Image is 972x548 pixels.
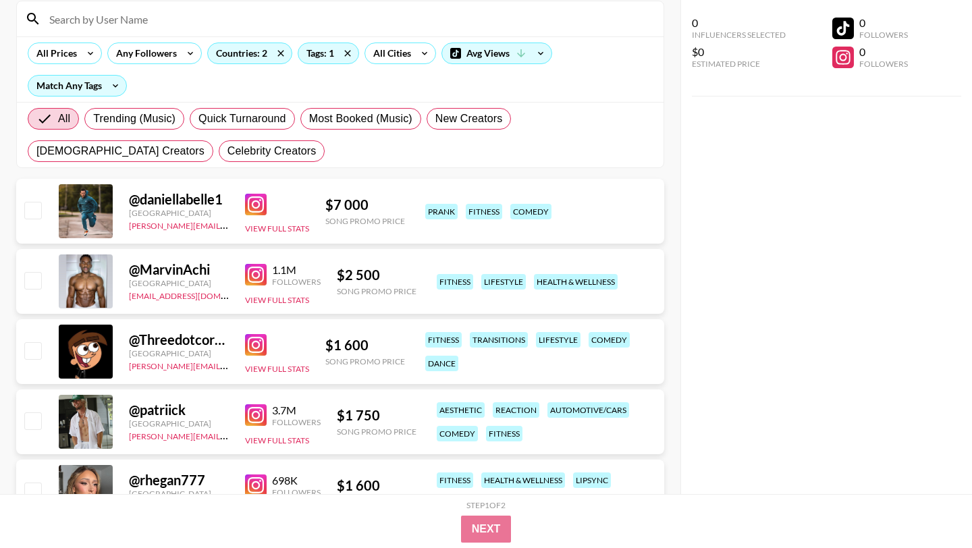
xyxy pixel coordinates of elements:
[859,45,908,59] div: 0
[692,45,786,59] div: $0
[337,427,416,437] div: Song Promo Price
[547,402,629,418] div: automotive/cars
[437,426,478,441] div: comedy
[129,489,229,499] div: [GEOGRAPHIC_DATA]
[534,274,618,290] div: health & wellness
[129,288,265,301] a: [EMAIL_ADDRESS][DOMAIN_NAME]
[859,59,908,69] div: Followers
[198,111,286,127] span: Quick Turnaround
[337,477,416,494] div: $ 1 600
[245,223,309,234] button: View Full Stats
[536,332,580,348] div: lifestyle
[28,43,80,63] div: All Prices
[859,30,908,40] div: Followers
[442,43,551,63] div: Avg Views
[129,278,229,288] div: [GEOGRAPHIC_DATA]
[437,274,473,290] div: fitness
[272,263,321,277] div: 1.1M
[589,332,630,348] div: comedy
[510,204,551,219] div: comedy
[493,402,539,418] div: reaction
[425,356,458,371] div: dance
[337,286,416,296] div: Song Promo Price
[481,274,526,290] div: lifestyle
[466,500,506,510] div: Step 1 of 2
[58,111,70,127] span: All
[905,481,956,532] iframe: Drift Widget Chat Controller
[272,417,321,427] div: Followers
[573,472,611,488] div: lipsync
[129,348,229,358] div: [GEOGRAPHIC_DATA]
[129,208,229,218] div: [GEOGRAPHIC_DATA]
[437,402,485,418] div: aesthetic
[41,8,655,30] input: Search by User Name
[129,472,229,489] div: @ rhegan777
[365,43,414,63] div: All Cities
[486,426,522,441] div: fitness
[129,218,329,231] a: [PERSON_NAME][EMAIL_ADDRESS][DOMAIN_NAME]
[129,191,229,208] div: @ daniellabelle1
[272,487,321,497] div: Followers
[692,59,786,69] div: Estimated Price
[227,143,317,159] span: Celebrity Creators
[129,261,229,278] div: @ MarvinAchi
[692,16,786,30] div: 0
[325,216,405,226] div: Song Promo Price
[36,143,205,159] span: [DEMOGRAPHIC_DATA] Creators
[470,332,528,348] div: transitions
[245,435,309,445] button: View Full Stats
[129,402,229,418] div: @ patriick
[272,277,321,287] div: Followers
[129,418,229,429] div: [GEOGRAPHIC_DATA]
[461,516,512,543] button: Next
[425,332,462,348] div: fitness
[272,474,321,487] div: 698K
[437,472,473,488] div: fitness
[425,204,458,219] div: prank
[245,264,267,285] img: Instagram
[435,111,503,127] span: New Creators
[28,76,126,96] div: Match Any Tags
[325,356,405,366] div: Song Promo Price
[859,16,908,30] div: 0
[245,334,267,356] img: Instagram
[466,204,502,219] div: fitness
[245,404,267,426] img: Instagram
[325,337,405,354] div: $ 1 600
[93,111,175,127] span: Trending (Music)
[129,331,229,348] div: @ Threedotcorey
[272,404,321,417] div: 3.7M
[692,30,786,40] div: Influencers Selected
[129,429,329,441] a: [PERSON_NAME][EMAIL_ADDRESS][DOMAIN_NAME]
[245,194,267,215] img: Instagram
[245,295,309,305] button: View Full Stats
[325,196,405,213] div: $ 7 000
[298,43,358,63] div: Tags: 1
[337,407,416,424] div: $ 1 750
[309,111,412,127] span: Most Booked (Music)
[245,364,309,374] button: View Full Stats
[108,43,180,63] div: Any Followers
[245,474,267,496] img: Instagram
[208,43,292,63] div: Countries: 2
[481,472,565,488] div: health & wellness
[129,358,457,371] a: [PERSON_NAME][EMAIL_ADDRESS][PERSON_NAME][PERSON_NAME][DOMAIN_NAME]
[337,267,416,283] div: $ 2 500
